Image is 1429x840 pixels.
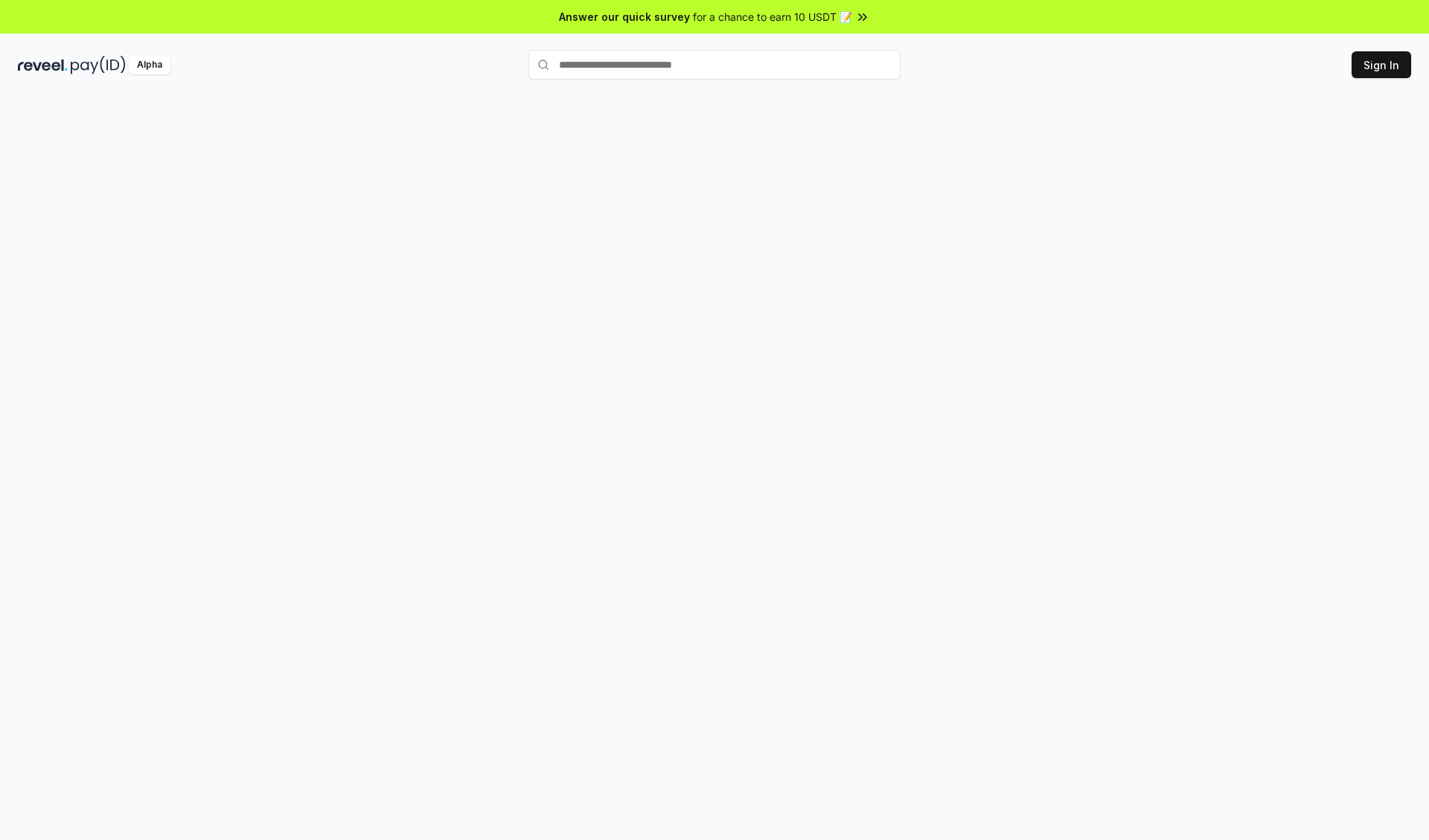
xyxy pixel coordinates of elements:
img: pay_id [71,56,126,74]
span: for a chance to earn 10 USDT 📝 [693,9,852,25]
span: Answer our quick survey [559,9,690,25]
div: Alpha [129,56,170,74]
button: Sign In [1352,51,1411,78]
img: reveel_dark [18,56,68,74]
